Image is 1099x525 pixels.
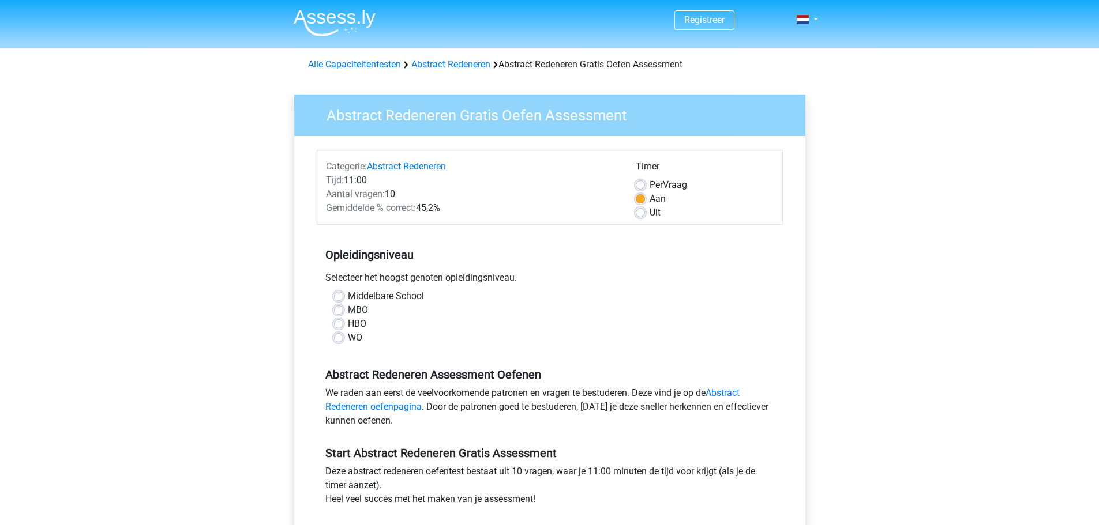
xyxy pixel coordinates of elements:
[317,201,627,215] div: 45,2%
[317,386,783,432] div: We raden aan eerst de veelvoorkomende patronen en vragen te bestuderen. Deze vind je op de . Door...
[650,206,661,220] label: Uit
[348,303,368,317] label: MBO
[348,289,424,303] label: Middelbare School
[303,58,796,71] div: Abstract Redeneren Gratis Oefen Assessment
[313,102,797,124] h3: Abstract Redeneren Gratis Oefen Assessment
[317,173,627,187] div: 11:00
[325,243,774,266] h5: Opleidingsniveau
[325,368,774,382] h5: Abstract Redeneren Assessment Oefenen
[348,317,366,331] label: HBO
[367,161,446,172] a: Abstract Redeneren
[326,161,367,172] span: Categorie:
[317,187,627,201] div: 10
[650,192,666,206] label: Aan
[326,175,344,186] span: Tijd:
[294,9,376,36] img: Assessly
[317,271,783,289] div: Selecteer het hoogst genoten opleidingsniveau.
[325,446,774,460] h5: Start Abstract Redeneren Gratis Assessment
[308,59,401,70] a: Alle Capaciteitentesten
[348,331,362,345] label: WO
[411,59,490,70] a: Abstract Redeneren
[650,179,663,190] span: Per
[317,464,783,511] div: Deze abstract redeneren oefentest bestaat uit 10 vragen, waar je 11:00 minuten de tijd voor krijg...
[326,202,416,213] span: Gemiddelde % correct:
[326,188,385,199] span: Aantal vragen:
[684,14,725,25] a: Registreer
[650,178,687,192] label: Vraag
[636,160,774,178] div: Timer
